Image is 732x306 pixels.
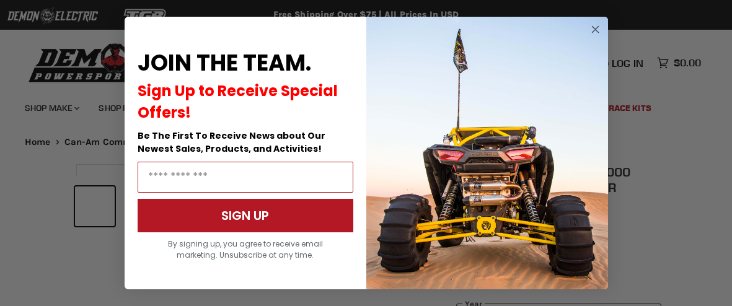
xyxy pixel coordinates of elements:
button: Close dialog [588,22,603,37]
span: Be The First To Receive News about Our Newest Sales, Products, and Activities! [138,129,325,155]
img: a9095488-b6e7-41ba-879d-588abfab540b.jpeg [366,17,608,289]
span: JOIN THE TEAM. [138,47,311,79]
input: Email Address [138,162,353,193]
span: Sign Up to Receive Special Offers! [138,81,338,123]
button: SIGN UP [138,199,353,232]
span: By signing up, you agree to receive email marketing. Unsubscribe at any time. [168,238,323,260]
